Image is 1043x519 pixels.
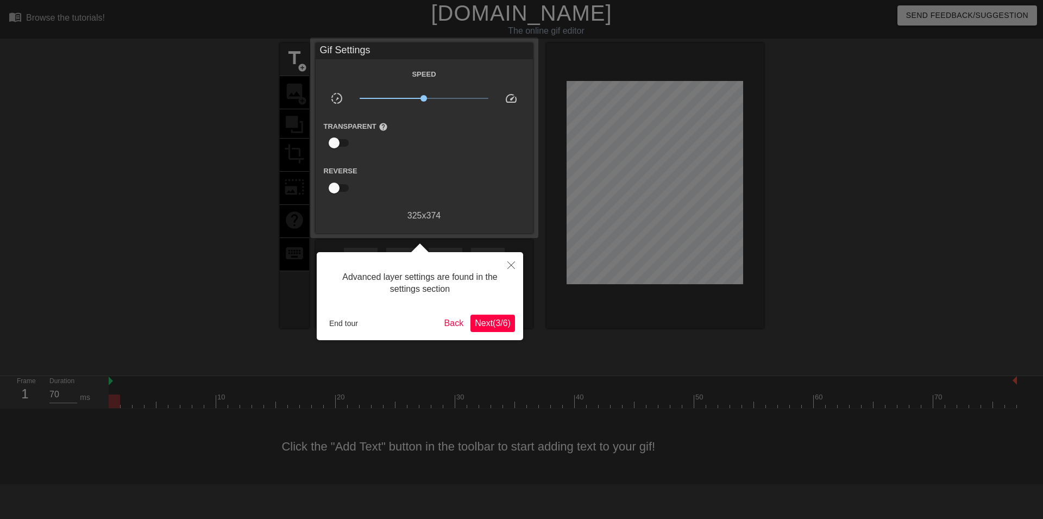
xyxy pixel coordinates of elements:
span: Next ( 3 / 6 ) [475,318,511,328]
button: Back [440,315,468,332]
button: End tour [325,315,362,332]
button: Next [470,315,515,332]
div: Advanced layer settings are found in the settings section [325,260,515,307]
button: Close [499,252,523,277]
